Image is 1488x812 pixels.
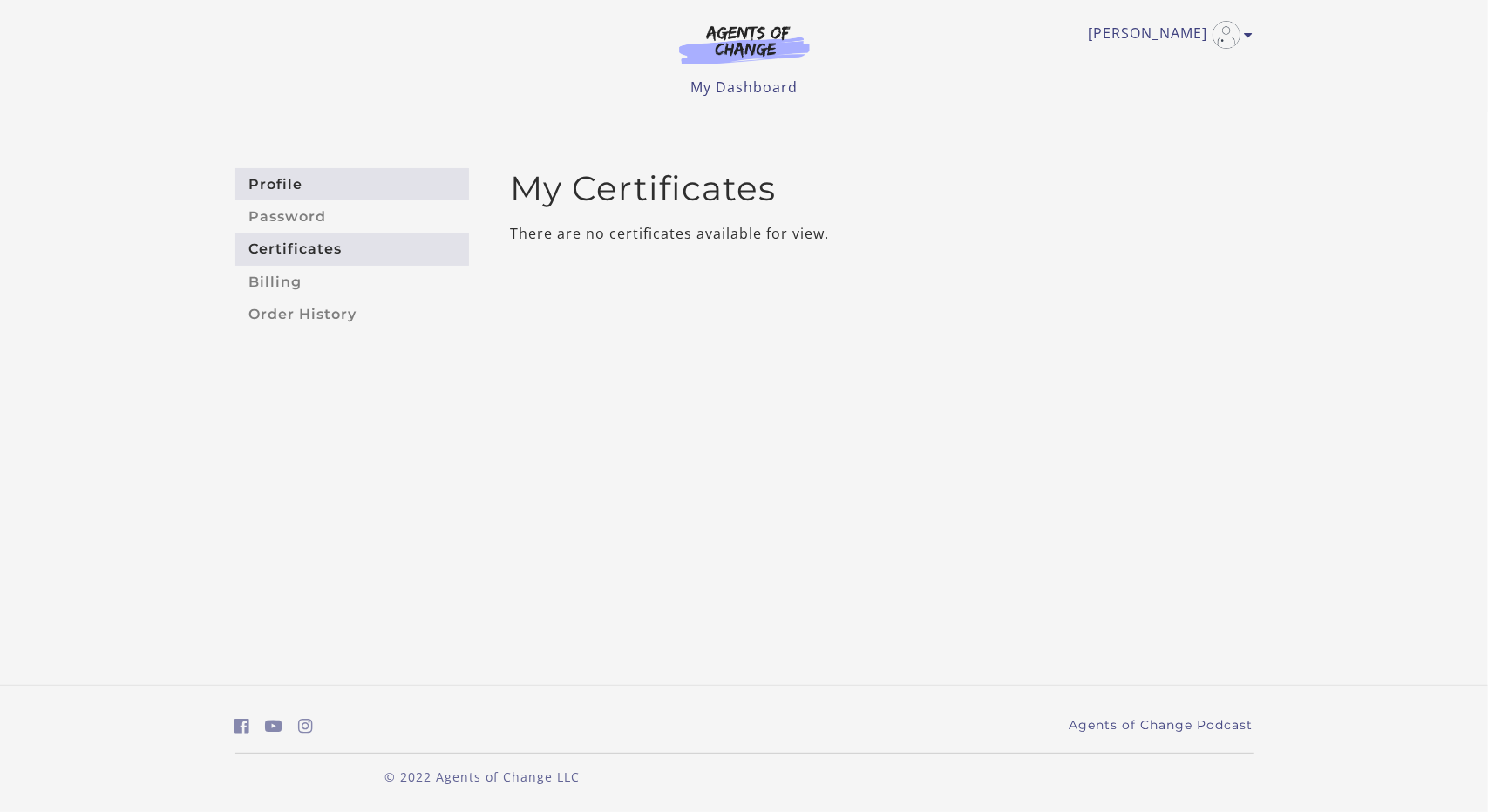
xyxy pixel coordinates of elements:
[235,718,250,734] i: https://www.facebook.com/groups/aswbtestprep (Open in a new window)
[511,168,1254,209] h2: My Certificates
[298,718,313,734] i: https://www.instagram.com/agentsofchangeprep/ (Open in a new window)
[511,223,1254,244] p: There are no certificates available for view.
[298,714,313,739] a: https://www.instagram.com/agentsofchangeprep/ (Open in a new window)
[235,768,730,786] p: © 2022 Agents of Change LLC
[235,298,469,330] a: Order History
[661,24,828,64] img: Agents of Change Logo
[1089,21,1245,49] a: Toggle menu
[265,714,282,739] a: https://www.youtube.com/c/AgentsofChangeTestPrepbyMeaganMitchell (Open in a new window)
[235,168,469,200] a: Profile
[235,200,469,233] a: Password
[265,718,282,734] i: https://www.youtube.com/c/AgentsofChangeTestPrepbyMeaganMitchell (Open in a new window)
[690,78,798,97] a: My Dashboard
[235,233,469,266] a: Certificates
[235,714,250,739] a: https://www.facebook.com/groups/aswbtestprep (Open in a new window)
[235,266,469,298] a: Billing
[1070,716,1254,734] a: Agents of Change Podcast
